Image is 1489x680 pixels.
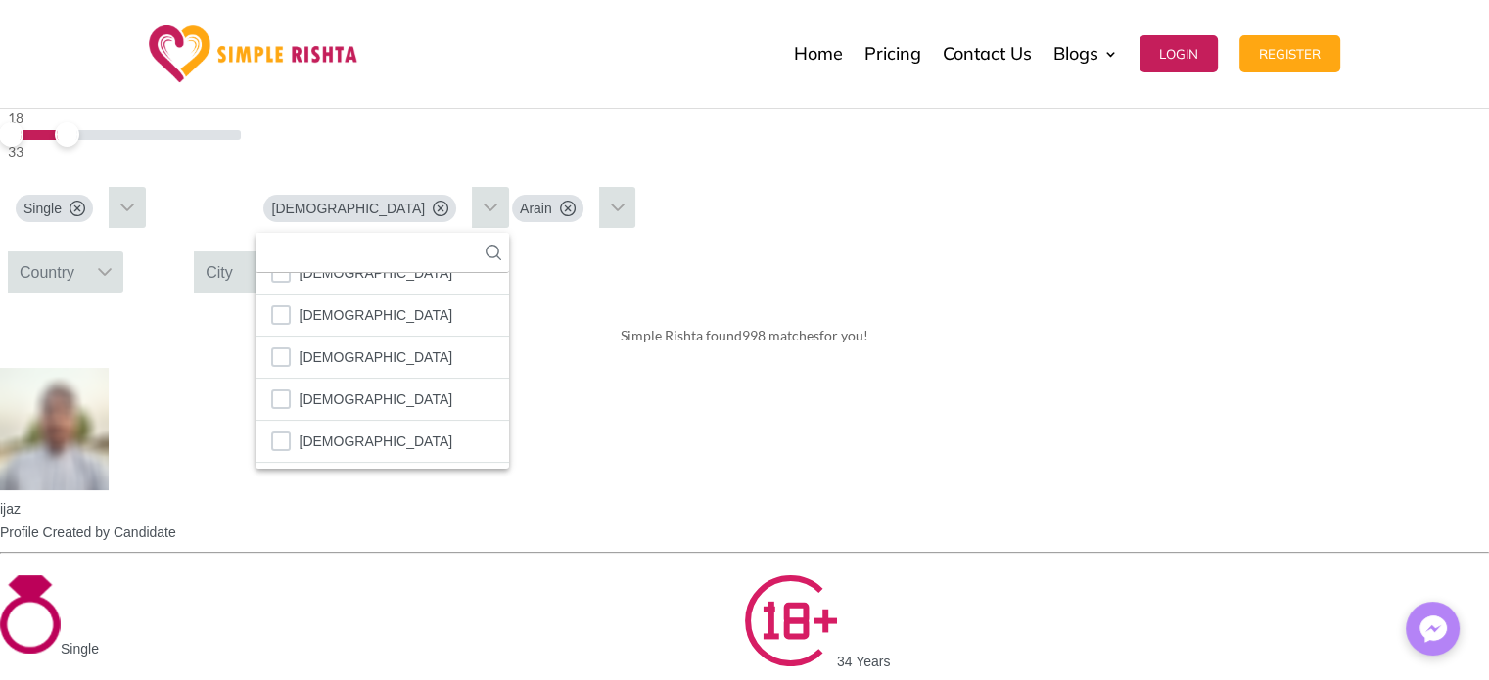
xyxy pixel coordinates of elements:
li: Christian [256,252,508,295]
button: Login [1140,35,1218,72]
a: Login [1140,5,1218,103]
img: Messenger [1414,610,1453,649]
li: Jew [256,337,508,379]
span: [DEMOGRAPHIC_DATA] [299,260,452,286]
span: [DEMOGRAPHIC_DATA] [299,386,452,412]
a: Register [1239,5,1340,103]
button: Register [1239,35,1340,72]
div: 33 [8,140,241,163]
span: [DEMOGRAPHIC_DATA] [299,344,452,370]
span: 998 matches [742,327,819,343]
span: Simple Rishta found for you! [621,327,868,343]
div: City [194,251,245,293]
span: Single [23,199,62,218]
a: Pricing [864,5,921,103]
div: Country [8,251,86,293]
a: Blogs [1053,5,1118,103]
div: 18 [8,107,241,130]
li: Sikh [256,421,508,463]
li: Muslim [256,379,508,421]
span: [DEMOGRAPHIC_DATA] [299,429,452,454]
span: Single [61,641,99,657]
a: Home [794,5,843,103]
li: Hindu [256,295,508,337]
span: Arain [520,199,552,218]
span: [DEMOGRAPHIC_DATA] [271,199,425,218]
span: 34 Years [837,654,891,669]
span: [DEMOGRAPHIC_DATA] [299,302,452,328]
a: Contact Us [943,5,1032,103]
